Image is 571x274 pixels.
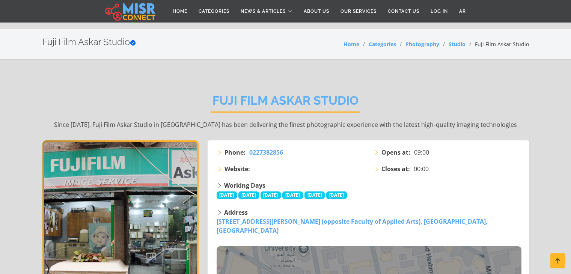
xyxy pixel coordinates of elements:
strong: Closes at: [381,164,410,173]
a: Contact Us [382,4,425,18]
span: [DATE] [326,191,347,199]
span: [DATE] [238,191,259,199]
span: News & Articles [241,8,286,15]
img: main.misr_connect [105,2,155,21]
strong: Working Days [224,181,265,190]
a: Categories [369,41,396,48]
a: Studio [449,41,466,48]
a: Photography [405,41,439,48]
svg: Verified account [130,40,136,46]
p: Since [DATE], Fuji Film Askar Studio in [GEOGRAPHIC_DATA] has been delivering the finest photogra... [42,120,529,129]
span: 00:00 [414,164,429,173]
strong: Website: [224,164,250,173]
span: [DATE] [282,191,303,199]
span: [DATE] [261,191,281,199]
a: Our Services [335,4,382,18]
a: Home [344,41,359,48]
span: 09:00 [414,148,429,157]
a: About Us [298,4,335,18]
a: Categories [193,4,235,18]
h2: Fuji Film Askar Studio [42,37,136,48]
span: [DATE] [304,191,325,199]
a: 0227382856 [249,148,283,157]
strong: Opens at: [381,148,410,157]
li: Fuji Film Askar Studio [466,40,529,48]
a: AR [453,4,472,18]
a: Home [167,4,193,18]
span: [DATE] [217,191,237,199]
h2: Fuji Film Askar Studio [211,93,360,113]
a: Log in [425,4,453,18]
strong: Address [224,208,248,217]
strong: Phone: [224,148,246,157]
a: News & Articles [235,4,298,18]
